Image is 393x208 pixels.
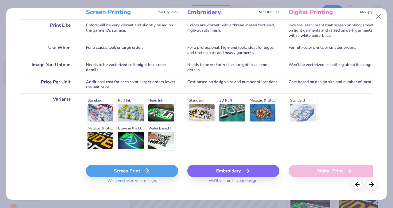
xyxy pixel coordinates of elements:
[187,59,279,76] div: Needs to be vectorized so it might lose some details
[20,93,77,154] div: Variants
[20,76,77,93] div: Price Per Unit
[360,10,381,14] span: Min Qty: 12+
[289,8,358,16] h3: Digital Printing
[187,8,256,16] h3: Embroidery
[289,19,381,42] div: Inks are less vibrant than screen printing; smooth on light garments and raised on dark garments ...
[20,59,77,76] div: Image You Upload
[289,76,381,93] div: Cost based on design size and number of locations.
[86,19,178,42] div: Colors will be very vibrant and slightly raised on the garment's surface.
[86,76,178,93] div: Additional cost for each color; larger orders lower the unit price.
[187,165,279,177] div: Embroidery
[289,42,381,59] div: For full-color prints or smaller orders.
[20,19,77,42] div: Print Like
[86,8,155,16] h3: Screen Printing
[259,10,279,14] span: Min Qty: 12+
[187,76,279,93] div: Cost based on design size and number of locations.
[289,165,381,177] div: Digital Print
[373,11,384,23] button: Close
[158,10,178,14] span: Min Qty: 12+
[206,178,261,187] span: We'll vectorize your design.
[187,19,279,42] div: Colors are vibrant with a thread-based textured, high-quality finish.
[86,165,178,177] div: Screen Print
[86,42,178,59] div: For a classic look or large order.
[105,178,159,187] span: We'll vectorize your design.
[187,42,279,59] div: For a professional, high-end look; ideal for logos and text on hats and heavy garments.
[20,42,77,59] div: Use When
[289,59,381,76] div: Won't be vectorized so nothing about it changes
[86,59,178,76] div: Needs to be vectorized so it might lose some details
